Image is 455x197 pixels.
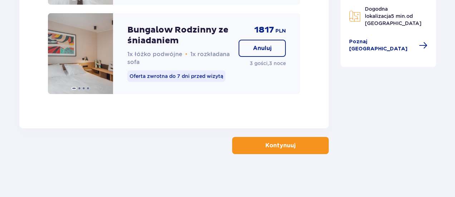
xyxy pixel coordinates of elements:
span: Poznaj [GEOGRAPHIC_DATA] [349,38,415,53]
p: Bungalow Rodzinny ze śniadaniem [127,25,233,46]
p: 3 gości , 3 noce [250,60,286,67]
span: 5 min. [391,13,406,19]
img: Bungalow Rodzinny ze śniadaniem [48,13,113,94]
p: Anuluj [253,44,271,52]
button: Kontynuuj [232,137,329,154]
a: Poznaj [GEOGRAPHIC_DATA] [349,38,428,53]
button: Anuluj [239,40,286,57]
span: • [185,51,187,58]
img: Map Icon [349,10,361,22]
p: Kontynuuj [265,142,295,149]
span: PLN [275,28,286,35]
span: Dogodna lokalizacja od [GEOGRAPHIC_DATA] [365,6,421,26]
span: 1x łóżko podwójne [127,51,182,58]
span: 1817 [254,25,274,35]
p: Oferta zwrotna do 7 dni przed wizytą [127,70,225,82]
